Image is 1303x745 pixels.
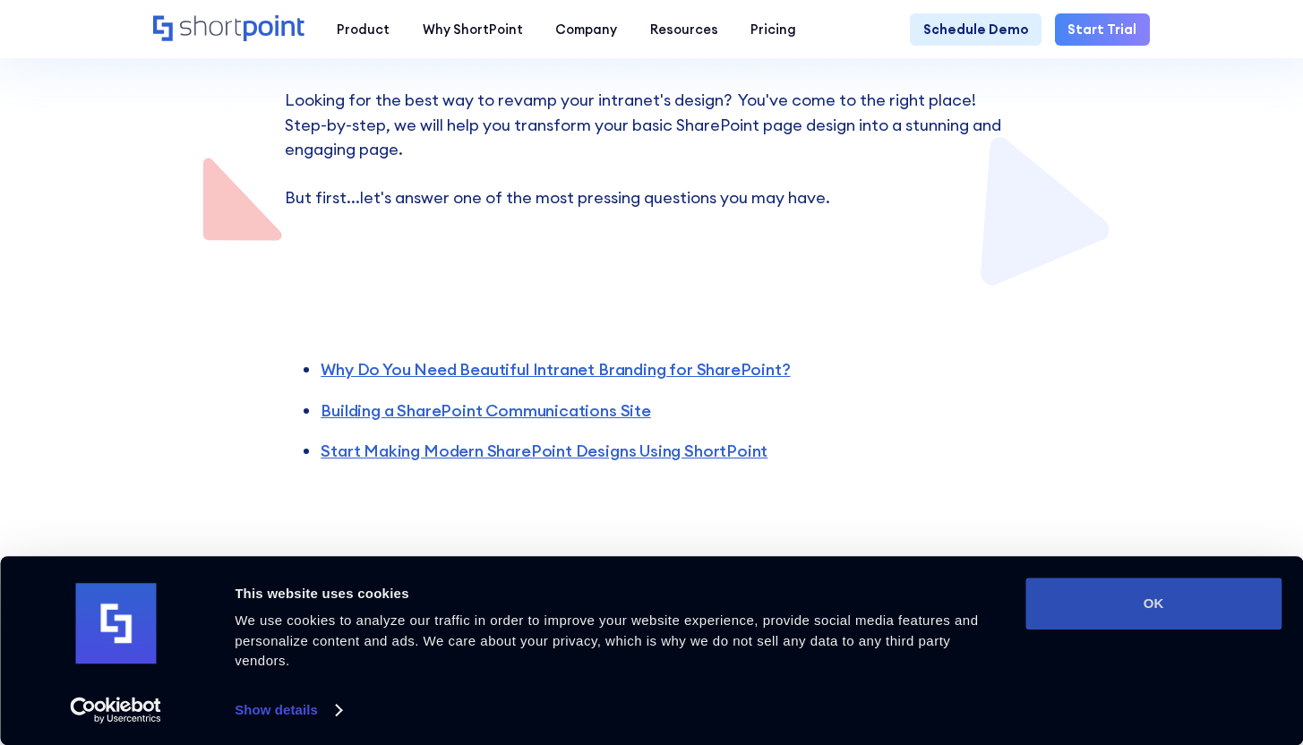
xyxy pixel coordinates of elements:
a: Show details [235,697,340,724]
a: Start Trial [1055,13,1150,46]
div: This website uses cookies [235,583,1005,604]
a: Resources [633,13,733,46]
a: Product [321,13,406,46]
a: Building a SharePoint Communications Site [321,400,651,421]
a: Home [153,15,304,44]
a: Why ShortPoint [407,13,539,46]
a: Start Making Modern SharePoint Designs Using ShortPoint [321,441,767,461]
p: Looking for the best way to revamp your intranet's design? You've come to the right place! Step-b... [285,88,1017,210]
strong: Why Do You Need Beautiful Intranet Branding for SharePoint? [347,551,956,614]
span: We use cookies to analyze our traffic in order to improve your website experience, provide social... [235,612,978,668]
div: Pricing [750,20,796,39]
div: Company [555,20,617,39]
a: Usercentrics Cookiebot - opens in a new window [38,697,194,724]
div: Why ShortPoint [423,20,523,39]
a: Pricing [734,13,812,46]
button: OK [1025,578,1282,629]
div: Product [337,20,390,39]
a: Company [539,13,633,46]
div: Resources [650,20,718,39]
a: Why Do You Need Beautiful Intranet Branding for SharePoint? [321,359,790,380]
img: logo [75,584,156,664]
a: Schedule Demo [910,13,1042,46]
